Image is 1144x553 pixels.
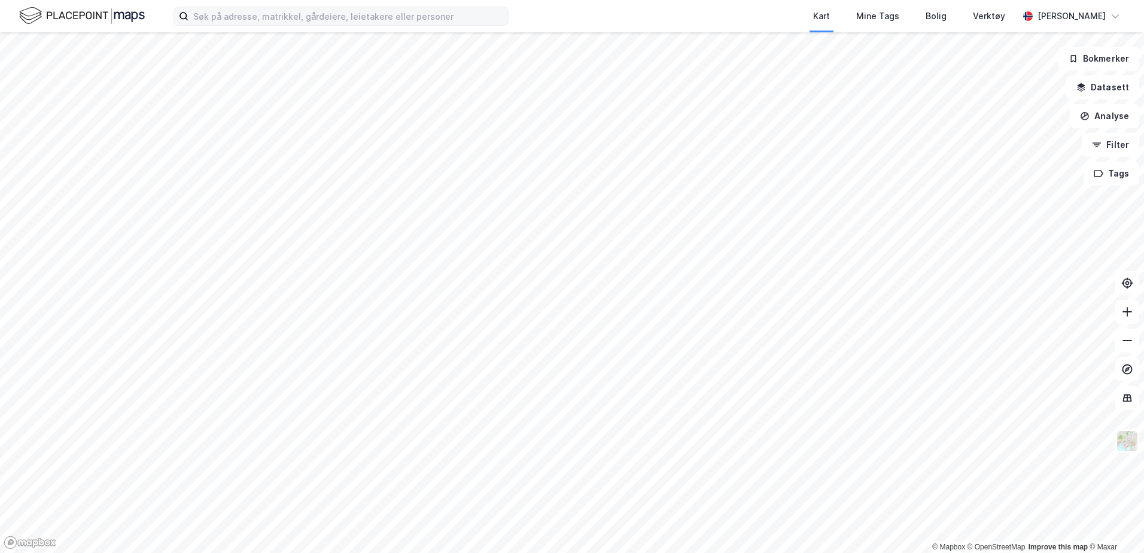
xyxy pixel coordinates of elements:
[1084,496,1144,553] iframe: Chat Widget
[926,9,947,23] div: Bolig
[188,7,508,25] input: Søk på adresse, matrikkel, gårdeiere, leietakere eller personer
[813,9,830,23] div: Kart
[856,9,899,23] div: Mine Tags
[19,5,145,26] img: logo.f888ab2527a4732fd821a326f86c7f29.svg
[973,9,1005,23] div: Verktøy
[1037,9,1106,23] div: [PERSON_NAME]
